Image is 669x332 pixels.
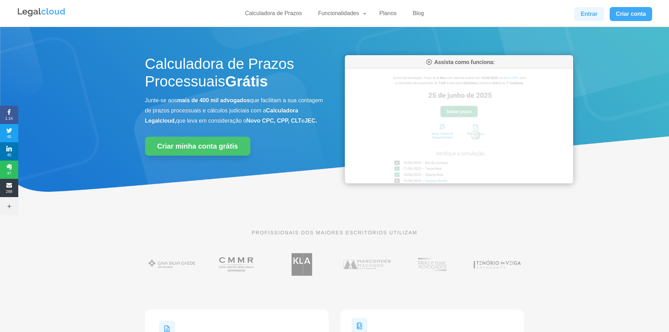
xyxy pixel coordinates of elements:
a: Logo da Legalcloud [17,13,66,19]
b: Novo CPC, CPP, CLT [247,118,302,124]
a: Entrar [574,7,604,21]
a: Criar conta [610,7,652,21]
h1: Calculadora de Prazos Processuais [145,55,324,94]
p: Junte-se aos que facilitam a sua contagem de prazos processuais e cálculos judiciais com a que le... [145,96,324,126]
strong: Grátis [225,73,268,90]
img: Marcondes Machado Advogados utilizam a Legalcloud [340,249,394,279]
img: Costa Martins Meira Rinaldi Advogados [210,249,264,279]
img: Gaia Silva Gaede Advogados Associados [145,249,199,279]
a: Planos [375,10,401,20]
img: Profissionais do escritório Melo e Isaac Advogados utilizam a Legalcloud [405,249,459,279]
img: Legalcloud Logo [17,7,66,18]
img: Tenório da Veiga Advogados [470,249,524,279]
img: Koury Lopes Advogados [275,249,329,279]
a: Blog [408,10,428,20]
b: mais de 400 mil advogados [177,97,250,103]
img: Calculadora de Prazos Processuais da Legalcloud [345,55,573,183]
a: Calculadora de Prazos Processuais da Legalcloud [345,178,573,184]
a: Funcionalidades [314,10,368,20]
b: JEC. [304,118,317,124]
p: PROFISSIONAIS DOS MAIORES ESCRITÓRIOS UTILIZAM [145,229,524,236]
b: Calculadora Legalcloud, [145,108,299,124]
a: Criar minha conta grátis [145,137,250,156]
a: Calculadora de Prazos [241,10,306,20]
